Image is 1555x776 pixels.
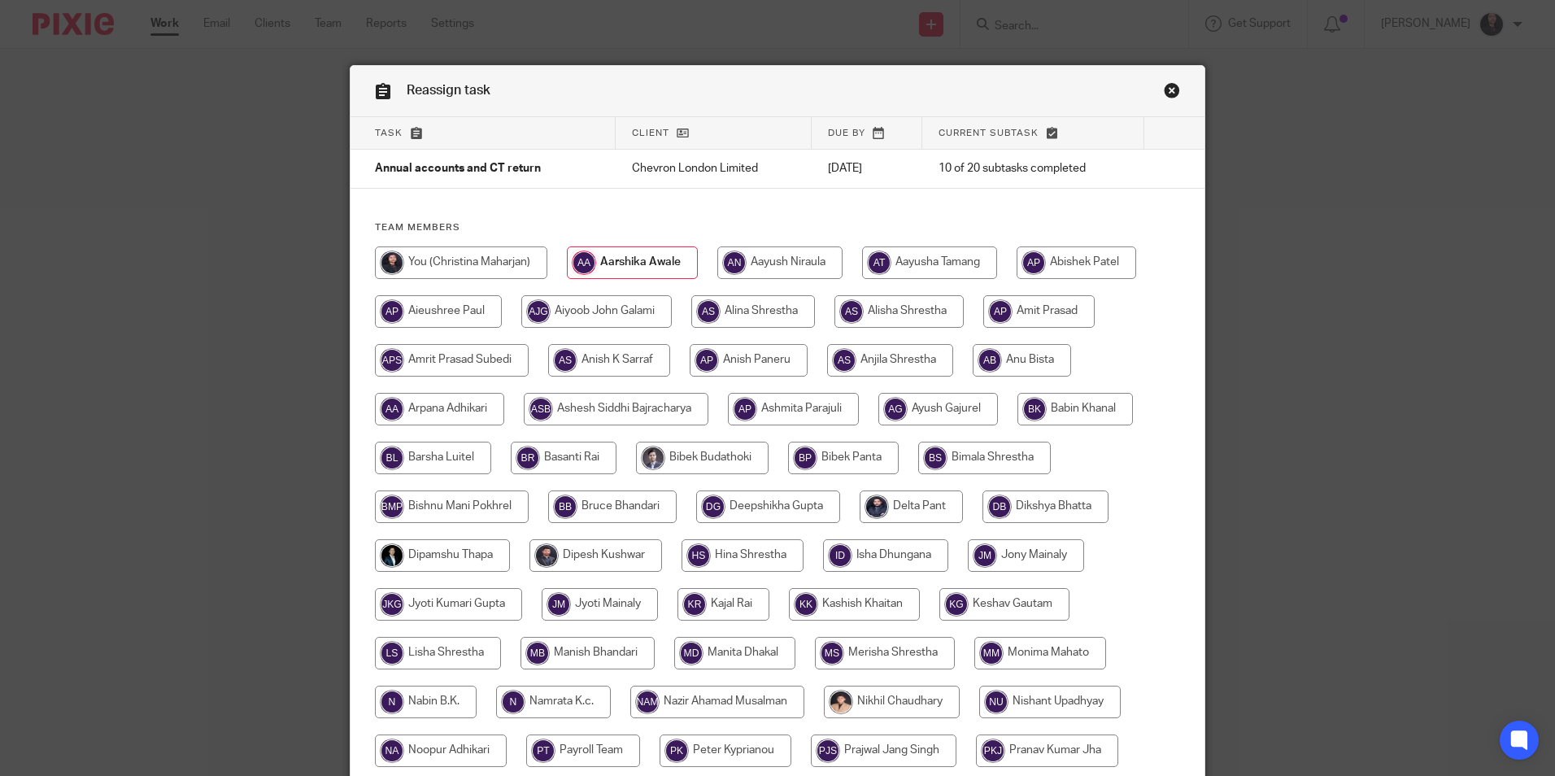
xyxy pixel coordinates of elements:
td: 10 of 20 subtasks completed [922,150,1144,189]
span: Current subtask [939,129,1039,137]
span: Client [632,129,669,137]
p: Chevron London Limited [632,160,795,177]
p: [DATE] [828,160,906,177]
span: Annual accounts and CT return [375,163,541,175]
a: Close this dialog window [1164,82,1180,104]
span: Task [375,129,403,137]
h4: Team members [375,221,1180,234]
span: Due by [828,129,865,137]
span: Reassign task [407,84,490,97]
